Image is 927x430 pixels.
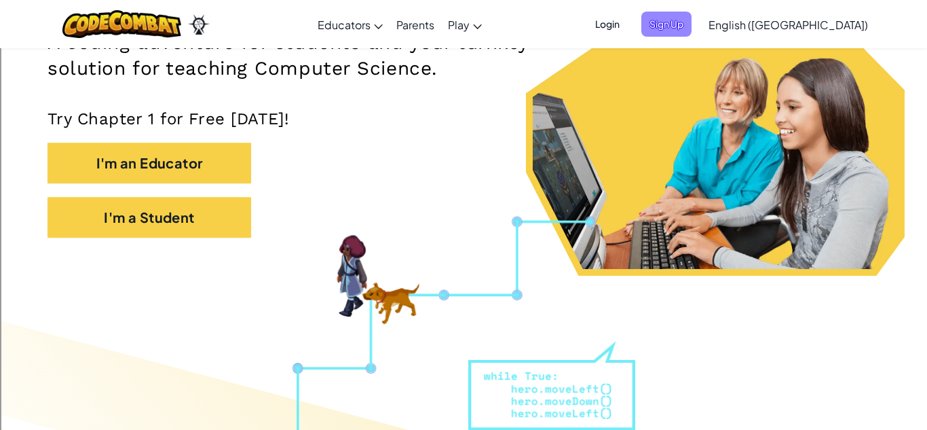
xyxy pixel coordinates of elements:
[587,12,628,37] button: Login
[188,14,210,35] img: Ozaria
[48,30,605,82] h2: A coding adventure for students and your turnkey solution for teaching Computer Science.
[311,6,390,43] a: Educators
[5,67,922,79] div: Sign out
[5,42,922,54] div: Delete
[5,5,922,18] div: Sort A > Z
[641,12,692,37] button: Sign Up
[5,18,922,30] div: Sort New > Old
[48,109,879,129] p: Try Chapter 1 for Free [DATE]!
[708,18,868,32] span: English ([GEOGRAPHIC_DATA])
[441,6,489,43] a: Play
[390,6,441,43] a: Parents
[702,6,875,43] a: English ([GEOGRAPHIC_DATA])
[5,79,922,91] div: Rename
[48,143,251,183] button: I'm an Educator
[318,18,371,32] span: Educators
[5,54,922,67] div: Options
[5,91,922,103] div: Move To ...
[48,197,251,238] button: I'm a Student
[62,10,181,38] img: CodeCombat logo
[448,18,470,32] span: Play
[5,30,922,42] div: Move To ...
